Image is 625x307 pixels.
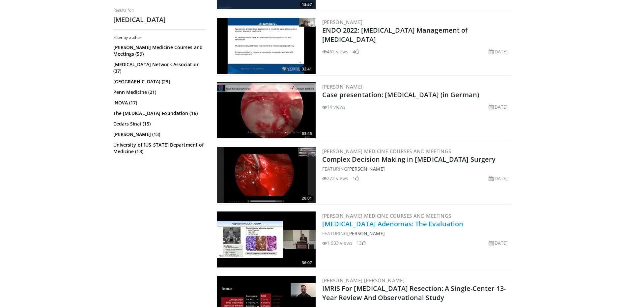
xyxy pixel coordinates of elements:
a: [PERSON_NAME] (13) [113,131,204,138]
h3: Filter by author: [113,35,206,40]
a: [GEOGRAPHIC_DATA] (23) [113,78,204,85]
a: [MEDICAL_DATA] Network Association (37) [113,61,204,74]
a: [PERSON_NAME] [347,230,384,237]
li: [DATE] [489,103,508,110]
a: University of [US_STATE] Department of Medicine (13) [113,142,204,155]
a: Case presentation: [MEDICAL_DATA] (in German) [322,90,479,99]
a: Complex Decision Making in [MEDICAL_DATA] Surgery [322,155,496,164]
li: 272 views [322,175,349,182]
a: 32:41 [217,18,316,74]
span: 32:41 [300,66,314,72]
li: 1 [353,175,359,182]
a: [MEDICAL_DATA] Adenomas: The Evaluation [322,219,464,228]
p: Results for: [113,8,206,13]
a: [PERSON_NAME] [322,83,363,90]
img: 30b04bb9-ed78-4bc8-b060-d8f79b378689.300x170_q85_crop-smart_upscale.jpg [217,147,316,203]
a: 20:01 [217,147,316,203]
li: 462 views [322,48,349,55]
a: [PERSON_NAME] Medicine Courses and Meetings [322,148,451,154]
a: [PERSON_NAME] [347,166,384,172]
a: 03:45 [217,82,316,138]
li: 4 [353,48,359,55]
a: ENDO 2022: [MEDICAL_DATA] Management of [MEDICAL_DATA] [322,26,468,44]
img: 7efa87dc-19c4-4bc7-b39f-95e78ff5e97d.300x170_q85_crop-smart_upscale.jpg [217,82,316,138]
h2: [MEDICAL_DATA] [113,15,206,24]
img: d8d24610-5f06-49d9-9375-35ae27c74441.300x170_q85_crop-smart_upscale.jpg [217,211,316,267]
li: [DATE] [489,239,508,246]
li: [DATE] [489,175,508,182]
a: [PERSON_NAME] Medicine Courses and Meetings (59) [113,44,204,57]
a: The [MEDICAL_DATA] Foundation (16) [113,110,204,117]
li: 14 views [322,103,346,110]
div: FEATURING [322,165,511,172]
span: 36:07 [300,260,314,266]
a: [PERSON_NAME] Medicine Courses and Meetings [322,212,451,219]
li: 13 [356,239,366,246]
a: [PERSON_NAME] [322,19,363,25]
a: 36:07 [217,211,316,267]
a: Penn Medicine (21) [113,89,204,96]
li: 1,933 views [322,239,353,246]
span: 03:45 [300,131,314,137]
a: Cedars Sinai (15) [113,121,204,127]
span: 13:57 [300,2,314,8]
a: INOVA (17) [113,99,204,106]
a: IMRIS For [MEDICAL_DATA] Resection: A Single-Center 13-Year Review And Observational Study [322,284,506,302]
img: c6052823-6f9b-4778-a955-4db4e6530599.300x170_q85_crop-smart_upscale.jpg [217,18,316,74]
span: 20:01 [300,195,314,201]
li: [DATE] [489,48,508,55]
a: [PERSON_NAME] [PERSON_NAME] [322,277,405,284]
div: FEATURING [322,230,511,237]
